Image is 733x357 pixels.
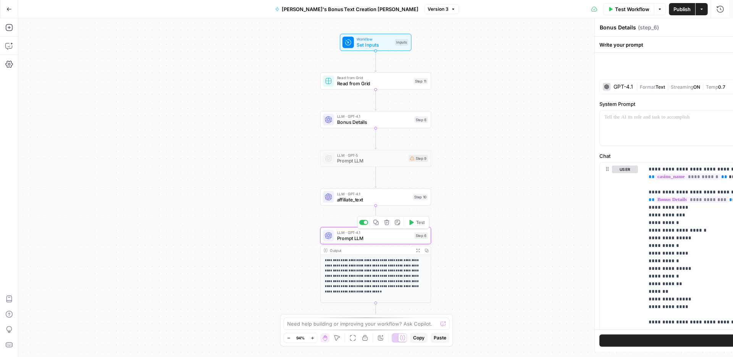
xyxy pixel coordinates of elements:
[296,335,305,341] span: 94%
[405,218,428,227] button: Test
[665,83,671,90] span: |
[337,80,411,87] span: Read from Grid
[640,84,656,90] span: Format
[337,235,412,242] span: Prompt LLM
[414,117,428,123] div: Step 8
[656,84,665,90] span: Text
[671,84,693,90] span: Streaming
[706,84,718,90] span: Temp
[330,247,412,253] div: Output
[636,83,640,90] span: |
[375,128,377,149] g: Edge from step_8 to step_9
[337,118,412,126] span: Bonus Details
[320,150,431,167] div: LLM · GPT-5Prompt LLMStep 9
[282,5,418,13] span: [PERSON_NAME]'s Bonus Text Creation [PERSON_NAME]
[320,111,431,128] div: LLM · GPT-4.1Bonus DetailsStep 8
[428,6,449,13] span: Version 3
[337,230,412,235] span: LLM · GPT-4.1
[614,84,633,89] div: GPT-4.1
[337,196,410,203] span: affiliate_text
[413,334,425,341] span: Copy
[375,303,377,324] g: Edge from step_6 to end
[395,39,408,45] div: Inputs
[337,152,406,158] span: LLM · GPT-5
[669,3,695,15] button: Publish
[693,84,700,90] span: ON
[718,84,725,90] span: 0.7
[357,36,392,42] span: Workflow
[270,3,423,15] button: [PERSON_NAME]'s Bonus Text Creation [PERSON_NAME]
[375,51,377,71] g: Edge from start to step_11
[320,72,431,89] div: Read from GridRead from GridStep 11
[410,333,428,343] button: Copy
[320,34,431,51] div: WorkflowSet InputsInputs
[424,4,459,14] button: Version 3
[337,114,412,119] span: LLM · GPT-4.1
[408,155,428,162] div: Step 9
[320,188,431,206] div: LLM · GPT-4.1affiliate_textStep 10
[413,194,428,200] div: Step 10
[603,3,654,15] button: Test Workflow
[416,219,425,226] span: Test
[375,89,377,110] g: Edge from step_11 to step_8
[700,83,706,90] span: |
[600,24,636,31] textarea: Bonus Details
[612,166,638,173] button: user
[337,157,406,164] span: Prompt LLM
[673,5,691,13] span: Publish
[375,167,377,188] g: Edge from step_9 to step_10
[357,41,392,49] span: Set Inputs
[413,78,428,84] div: Step 11
[638,24,659,31] span: ( step_6 )
[337,75,411,81] span: Read from Grid
[414,232,428,239] div: Step 6
[337,191,410,196] span: LLM · GPT-4.1
[615,5,649,13] span: Test Workflow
